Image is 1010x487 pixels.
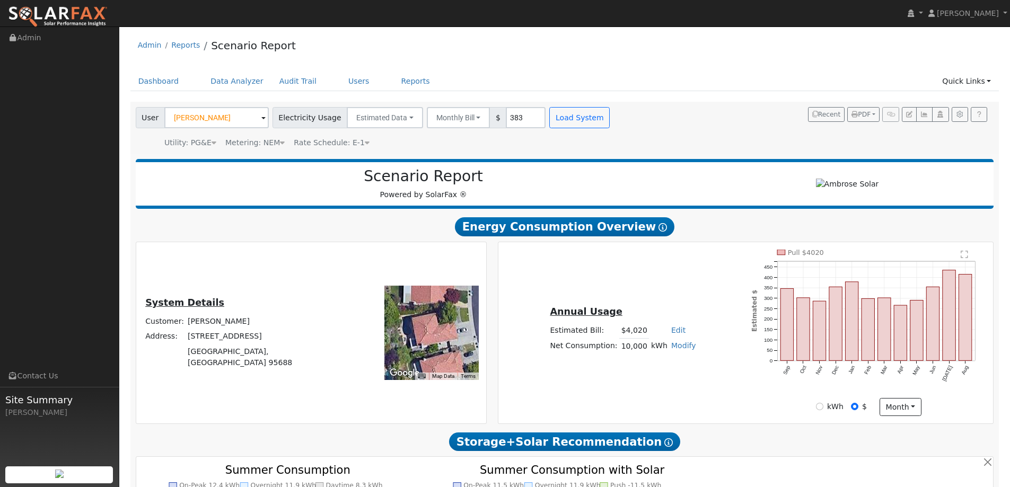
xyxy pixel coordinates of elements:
[829,287,842,360] rect: onclick=""
[550,306,622,317] u: Annual Usage
[851,111,871,118] span: PDF
[764,337,773,343] text: 100
[764,285,773,290] text: 350
[186,314,335,329] td: [PERSON_NAME]
[211,39,296,52] a: Scenario Report
[942,365,954,382] text: [DATE]
[8,6,108,28] img: SolarFax
[912,365,921,376] text: May
[393,72,438,91] a: Reports
[649,338,669,353] td: kWh
[145,297,224,308] u: System Details
[387,366,422,380] a: Open this area in Google Maps (opens a new window)
[797,298,810,361] rect: onclick=""
[782,365,792,376] text: Sep
[952,107,968,122] button: Settings
[851,403,858,410] input: $
[664,438,673,447] i: Show Help
[658,223,667,232] i: Show Help
[619,338,649,353] td: 10,000
[427,107,490,128] button: Monthly Bill
[880,398,921,416] button: month
[225,463,350,476] text: Summer Consumption
[770,358,773,364] text: 0
[387,366,422,380] img: Google
[144,314,186,329] td: Customer:
[862,299,874,361] rect: onclick=""
[816,403,823,410] input: kWh
[136,107,165,128] span: User
[814,365,823,376] text: Nov
[827,401,844,412] label: kWh
[271,72,324,91] a: Audit Trail
[671,326,686,334] a: Edit
[449,432,680,451] span: Storage+Solar Recommendation
[764,316,773,322] text: 200
[5,393,113,407] span: Site Summary
[808,107,845,122] button: Recent
[943,270,955,361] rect: onclick=""
[171,41,200,49] a: Reports
[5,407,113,418] div: [PERSON_NAME]
[55,470,64,478] img: retrieve
[959,275,972,361] rect: onclick=""
[144,329,186,344] td: Address:
[480,463,665,476] text: Summer Consumption with Solar
[347,107,423,128] button: Estimated Data
[894,305,907,360] rect: onclick=""
[461,373,476,379] a: Terms (opens in new tab)
[847,107,880,122] button: PDF
[294,138,370,147] span: Alias: None
[548,323,619,339] td: Estimated Bill:
[847,365,856,375] text: Jan
[910,300,923,361] rect: onclick=""
[902,107,917,122] button: Edit User
[164,107,269,128] input: Select a User
[548,338,619,353] td: Net Consumption:
[927,287,939,360] rect: onclick=""
[164,137,216,148] div: Utility: PG&E
[418,373,425,380] button: Keyboard shortcuts
[934,72,999,91] a: Quick Links
[203,72,271,91] a: Data Analyzer
[764,295,773,301] text: 300
[896,365,905,375] text: Apr
[831,365,840,376] text: Dec
[130,72,187,91] a: Dashboard
[937,9,999,17] span: [PERSON_NAME]
[432,373,454,380] button: Map Data
[863,365,872,375] text: Feb
[455,217,674,236] span: Energy Consumption Overview
[549,107,610,128] button: Load System
[764,326,773,332] text: 150
[340,72,377,91] a: Users
[619,323,649,339] td: $4,020
[764,264,773,270] text: 450
[186,344,335,370] td: [GEOGRAPHIC_DATA], [GEOGRAPHIC_DATA] 95688
[971,107,987,122] a: Help Link
[928,365,937,375] text: Jun
[846,282,858,361] rect: onclick=""
[788,249,824,256] text: Pull $4020
[146,167,700,185] h2: Scenario Report
[767,348,773,353] text: 50
[813,301,826,360] rect: onclick=""
[751,290,758,332] text: Estimated $
[862,401,867,412] label: $
[799,365,808,375] text: Oct
[671,341,696,350] a: Modify
[816,179,879,190] img: Ambrose Solar
[961,250,969,259] text: 
[225,137,285,148] div: Metering: NEM
[961,365,970,375] text: Aug
[489,107,506,128] span: $
[878,298,891,361] rect: onclick=""
[273,107,347,128] span: Electricity Usage
[138,41,162,49] a: Admin
[764,306,773,312] text: 250
[186,329,335,344] td: [STREET_ADDRESS]
[916,107,933,122] button: Multi-Series Graph
[141,167,706,200] div: Powered by SolarFax ®
[880,365,889,376] text: Mar
[764,275,773,280] text: 400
